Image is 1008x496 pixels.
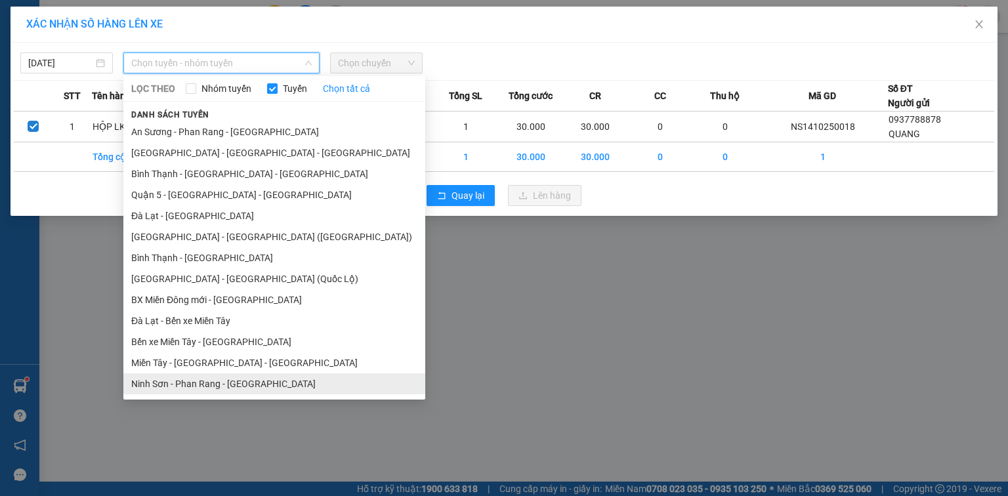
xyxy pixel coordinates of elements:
[974,19,984,30] span: close
[889,114,941,125] span: 0937788878
[123,289,425,310] li: BX Miền Đông mới - [GEOGRAPHIC_DATA]
[123,268,425,289] li: [GEOGRAPHIC_DATA] - [GEOGRAPHIC_DATA] (Quốc Lộ)
[123,205,425,226] li: Đà Lạt - [GEOGRAPHIC_DATA]
[449,89,482,103] span: Tổng SL
[123,352,425,373] li: Miền Tây - [GEOGRAPHIC_DATA] - [GEOGRAPHIC_DATA]
[123,331,425,352] li: Bến xe Miền Tây - [GEOGRAPHIC_DATA]
[437,191,446,201] span: rollback
[123,310,425,331] li: Đà Lạt - Bến xe Miền Tây
[693,142,758,172] td: 0
[888,81,930,110] div: Số ĐT Người gửi
[123,226,425,247] li: [GEOGRAPHIC_DATA] - [GEOGRAPHIC_DATA] ([GEOGRAPHIC_DATA])
[808,89,836,103] span: Mã GD
[123,109,217,121] span: Danh sách tuyến
[64,89,81,103] span: STT
[123,142,425,163] li: [GEOGRAPHIC_DATA] - [GEOGRAPHIC_DATA] - [GEOGRAPHIC_DATA]
[758,112,888,142] td: NS1410250018
[433,142,498,172] td: 1
[498,112,563,142] td: 30.000
[123,184,425,205] li: Quận 5 - [GEOGRAPHIC_DATA] - [GEOGRAPHIC_DATA]
[628,142,693,172] td: 0
[563,142,628,172] td: 30.000
[889,129,920,139] span: QUANG
[16,85,72,146] b: An Anh Limousine
[628,112,693,142] td: 0
[123,121,425,142] li: An Sương - Phan Rang - [GEOGRAPHIC_DATA]
[654,89,666,103] span: CC
[338,53,415,73] span: Chọn chuyến
[92,112,157,142] td: HỘP LK
[123,163,425,184] li: Bình Thạnh - [GEOGRAPHIC_DATA] - [GEOGRAPHIC_DATA]
[961,7,997,43] button: Close
[278,81,312,96] span: Tuyến
[304,59,312,67] span: down
[28,56,93,70] input: 14/10/2025
[92,142,157,172] td: Tổng cộng
[123,247,425,268] li: Bình Thạnh - [GEOGRAPHIC_DATA]
[509,89,553,103] span: Tổng cước
[131,81,175,96] span: LỌC THEO
[498,142,563,172] td: 30.000
[427,185,495,206] button: rollbackQuay lại
[131,53,312,73] span: Chọn tuyến - nhóm tuyến
[92,89,131,103] span: Tên hàng
[196,81,257,96] span: Nhóm tuyến
[323,81,370,96] a: Chọn tất cả
[26,18,163,30] span: XÁC NHẬN SỐ HÀNG LÊN XE
[693,112,758,142] td: 0
[589,89,601,103] span: CR
[85,19,126,126] b: Biên nhận gởi hàng hóa
[508,185,581,206] button: uploadLên hàng
[758,142,888,172] td: 1
[563,112,628,142] td: 30.000
[433,112,498,142] td: 1
[52,112,91,142] td: 1
[710,89,740,103] span: Thu hộ
[451,188,484,203] span: Quay lại
[123,373,425,394] li: Ninh Sơn - Phan Rang - [GEOGRAPHIC_DATA]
